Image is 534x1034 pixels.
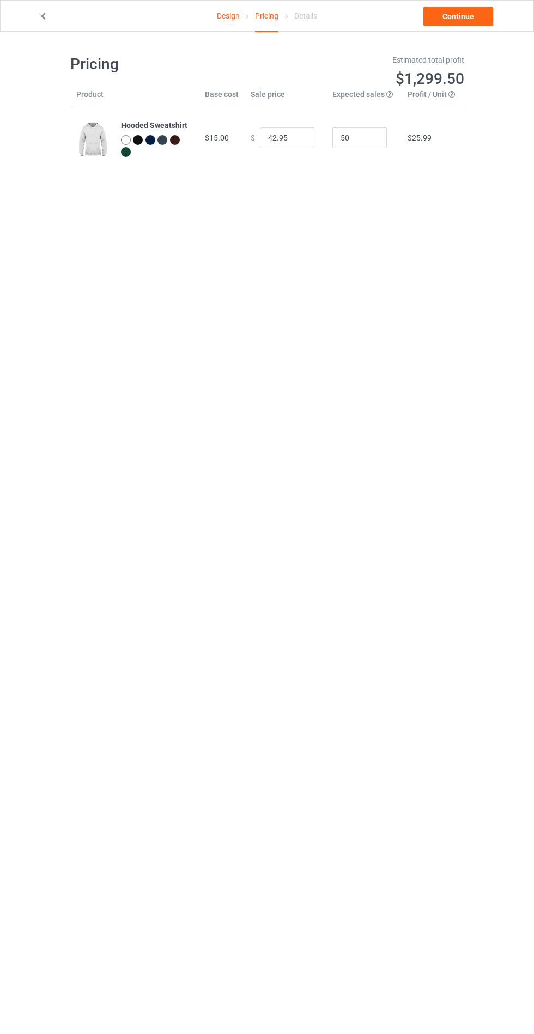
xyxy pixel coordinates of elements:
[402,89,464,107] th: Profit / Unit
[396,70,464,88] span: $1,299.50
[423,7,493,26] a: Continue
[70,89,115,107] th: Product
[255,1,278,32] div: Pricing
[245,89,326,107] th: Sale price
[294,1,317,31] div: Details
[70,54,260,74] h1: Pricing
[275,54,464,65] div: Estimated total profit
[251,133,255,142] span: $
[217,1,240,31] a: Design
[408,133,432,142] span: $25.99
[121,121,187,130] b: Hooded Sweatshirt
[199,89,245,107] th: Base cost
[326,89,402,107] th: Expected sales
[205,133,229,142] span: $15.00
